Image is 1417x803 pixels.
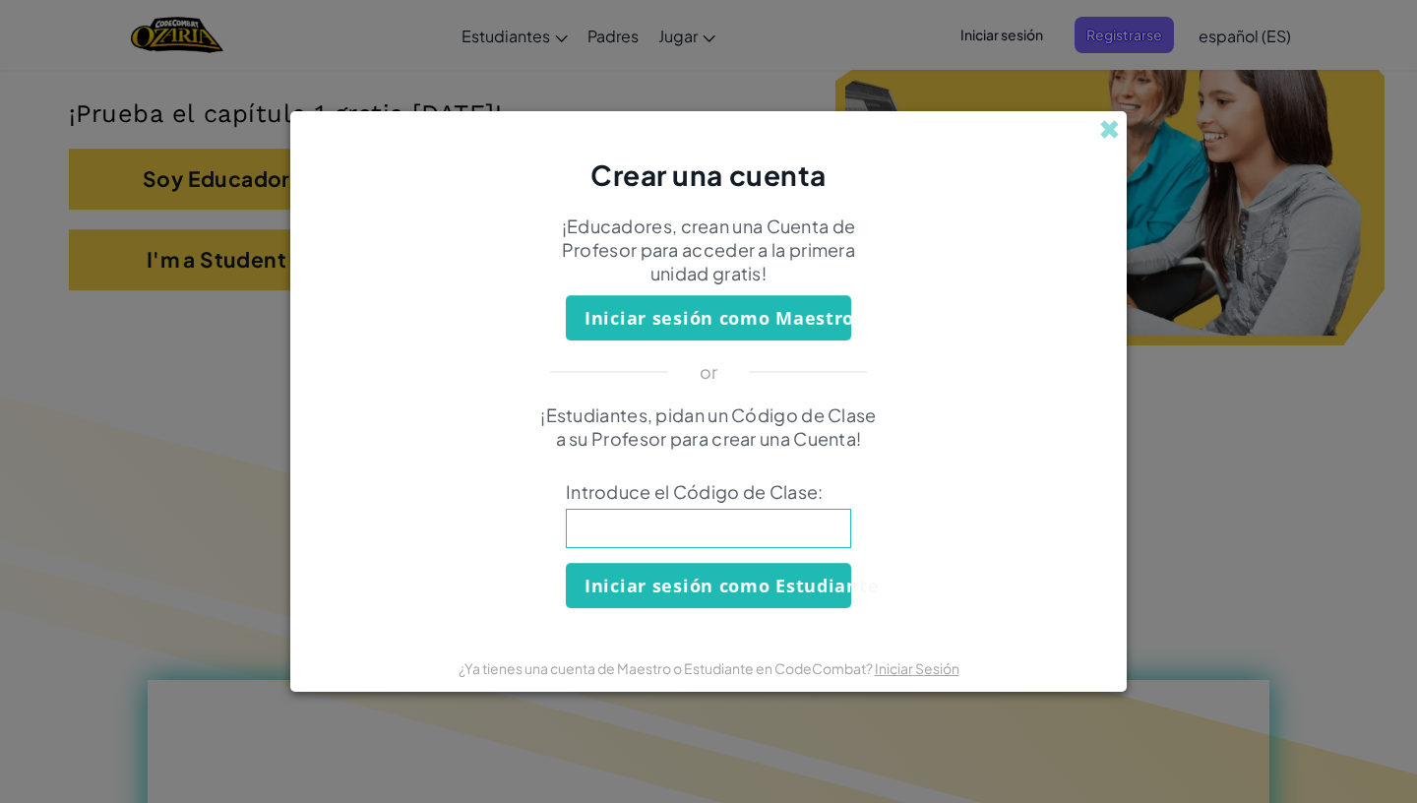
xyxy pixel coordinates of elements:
[590,157,827,192] span: Crear una cuenta
[536,403,881,451] p: ¡Estudiantes, pidan un Código de Clase a su Profesor para crear una Cuenta!
[566,563,851,608] button: Iniciar sesión como Estudiante
[566,295,851,340] button: Iniciar sesión como Maestro
[566,480,851,504] span: Introduce el Código de Clase:
[875,659,959,677] a: Iniciar Sesión
[459,659,875,677] span: ¿Ya tienes una cuenta de Maestro o Estudiante en CodeCombat?
[536,215,881,285] p: ¡Educadores, crean una Cuenta de Profesor para acceder a la primera unidad gratis!
[700,360,718,384] p: or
